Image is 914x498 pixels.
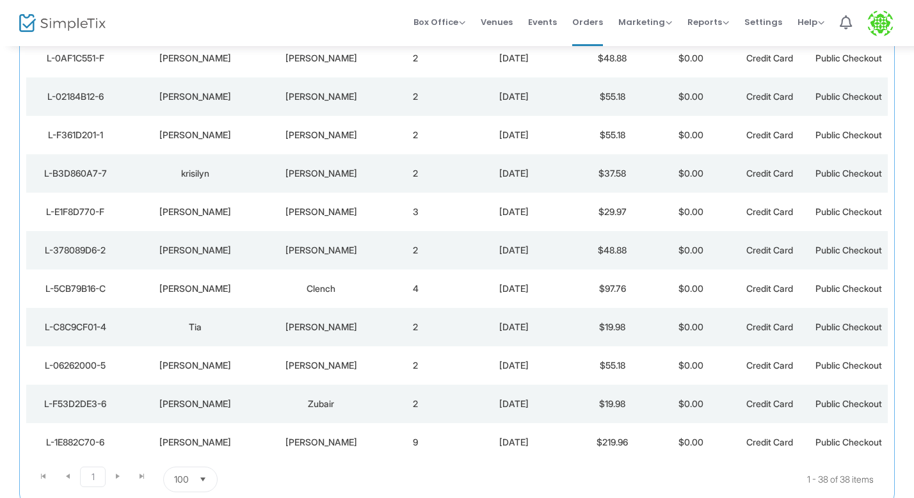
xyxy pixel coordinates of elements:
div: Rotchford [269,359,373,372]
div: 2025-09-22 [458,90,570,103]
span: Events [528,6,557,38]
td: 2 [376,231,455,269]
td: 4 [376,269,455,308]
div: Zubair [269,398,373,410]
span: Credit Card [746,206,793,217]
div: 2025-09-21 [458,205,570,218]
span: Credit Card [746,398,793,409]
td: $0.00 [652,308,730,346]
div: L-0AF1C551-F [29,52,122,65]
td: $0.00 [652,423,730,462]
div: Molloy [269,90,373,103]
span: Public Checkout [815,168,882,179]
div: Vicki [128,129,263,141]
div: L-B3D860A7-7 [29,167,122,180]
td: $37.58 [573,154,652,193]
span: Box Office [413,16,465,28]
div: L-06262000-5 [29,359,122,372]
td: 2 [376,385,455,423]
span: Credit Card [746,360,793,371]
div: reardon [269,167,373,180]
td: $219.96 [573,423,652,462]
td: $0.00 [652,346,730,385]
div: Hayes [269,321,373,333]
span: 100 [174,473,189,486]
span: Credit Card [746,283,793,294]
div: 2025-09-20 [458,244,570,257]
td: $55.18 [573,77,652,116]
td: 9 [376,423,455,462]
div: Rees [269,52,373,65]
span: Credit Card [746,52,793,63]
span: Public Checkout [815,437,882,447]
div: 2025-09-20 [458,282,570,295]
div: Kate [128,90,263,103]
td: 2 [376,154,455,193]
div: 2025-09-20 [458,321,570,333]
span: Credit Card [746,245,793,255]
div: L-5CB79B16-C [29,282,122,295]
div: Haley [128,205,263,218]
td: 3 [376,193,455,231]
div: Rebekah [128,282,263,295]
td: $0.00 [652,193,730,231]
div: McGrath [269,436,373,449]
td: $48.88 [573,39,652,77]
div: 2025-09-22 [458,167,570,180]
div: 2025-09-22 [458,129,570,141]
div: Samantha [128,359,263,372]
span: Public Checkout [815,398,882,409]
div: L-F53D2DE3-6 [29,398,122,410]
span: Page 1 [80,467,106,487]
td: $97.76 [573,269,652,308]
td: $48.88 [573,231,652,269]
td: $19.98 [573,308,652,346]
td: $0.00 [652,269,730,308]
span: Venues [481,6,513,38]
span: Credit Card [746,321,793,332]
td: $0.00 [652,77,730,116]
div: L-378089D6-2 [29,244,122,257]
div: L-E1F8D770-F [29,205,122,218]
span: Credit Card [746,91,793,102]
div: L-F361D201-1 [29,129,122,141]
span: Public Checkout [815,245,882,255]
div: 2025-09-22 [458,52,570,65]
div: Jennifer [128,244,263,257]
span: Public Checkout [815,283,882,294]
span: Marketing [618,16,672,28]
span: Credit Card [746,129,793,140]
td: $0.00 [652,154,730,193]
div: L-C8C9CF01-4 [29,321,122,333]
td: 2 [376,116,455,154]
td: 2 [376,346,455,385]
span: Public Checkout [815,321,882,332]
div: Fitzpatrick [269,205,373,218]
span: Public Checkout [815,360,882,371]
td: 2 [376,308,455,346]
td: 2 [376,77,455,116]
div: 2025-09-20 [458,398,570,410]
div: krisilyn [128,167,263,180]
button: Select [194,467,212,492]
td: $55.18 [573,346,652,385]
div: Deidre [128,52,263,65]
span: Credit Card [746,168,793,179]
td: $0.00 [652,39,730,77]
span: Settings [744,6,782,38]
kendo-pager-info: 1 - 38 of 38 items [335,467,874,492]
div: MacDonald [269,129,373,141]
span: Reports [687,16,729,28]
span: Public Checkout [815,129,882,140]
div: L-02184B12-6 [29,90,122,103]
span: Credit Card [746,437,793,447]
span: Public Checkout [815,206,882,217]
div: Mohammed [128,398,263,410]
div: Tia [128,321,263,333]
td: $55.18 [573,116,652,154]
span: Orders [572,6,603,38]
td: $19.98 [573,385,652,423]
div: 2025-09-20 [458,359,570,372]
div: L-1E882C70-6 [29,436,122,449]
div: Clench [269,282,373,295]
